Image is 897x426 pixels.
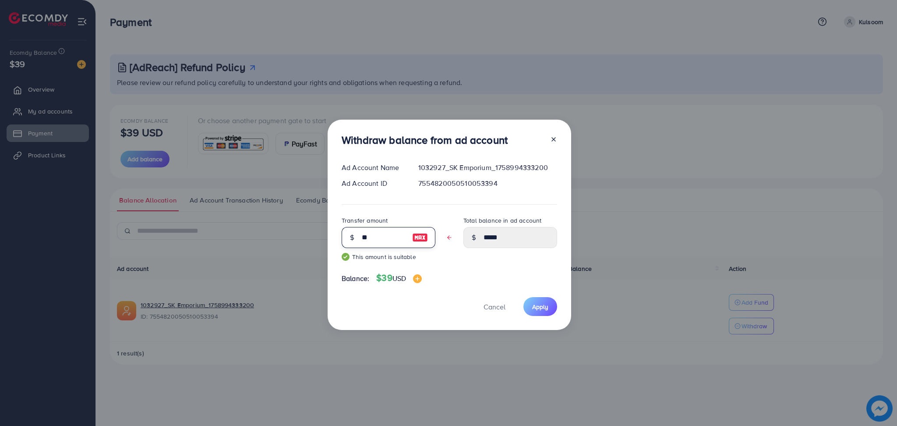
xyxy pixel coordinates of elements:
img: image [413,274,422,283]
img: guide [342,253,350,261]
span: Apply [532,302,548,311]
h3: Withdraw balance from ad account [342,134,508,146]
span: Balance: [342,273,369,284]
span: USD [392,273,406,283]
span: Cancel [484,302,505,312]
div: 1032927_SK Emporium_1758994333200 [411,163,564,173]
label: Total balance in ad account [463,216,541,225]
label: Transfer amount [342,216,388,225]
img: image [412,232,428,243]
h4: $39 [376,273,422,284]
div: Ad Account ID [335,178,411,188]
button: Cancel [473,297,516,316]
div: 7554820050510053394 [411,178,564,188]
div: Ad Account Name [335,163,411,173]
small: This amount is suitable [342,252,435,261]
button: Apply [523,297,557,316]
